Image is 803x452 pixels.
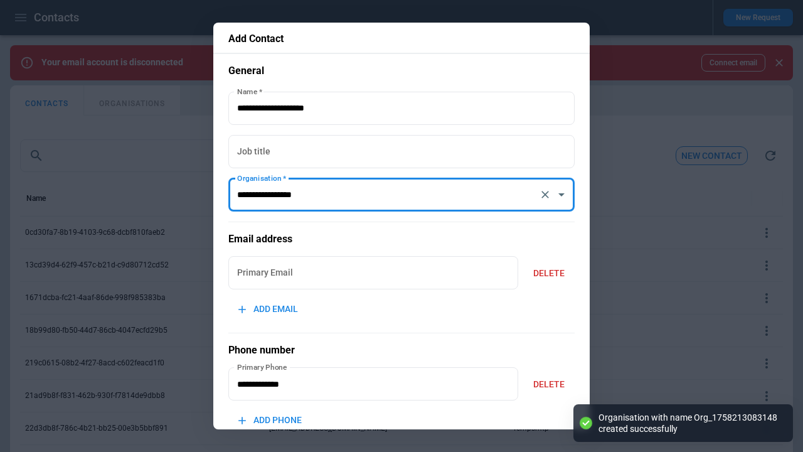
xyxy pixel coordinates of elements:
[536,186,554,203] button: Clear
[228,232,575,246] h5: Email address
[228,296,308,323] button: ADD EMAIL
[553,186,570,203] button: Open
[228,64,575,78] h5: General
[523,260,575,287] button: DELETE
[237,362,287,372] label: Primary Phone
[237,86,262,97] label: Name
[237,173,286,183] label: Organisation
[228,407,312,434] button: ADD PHONE
[228,343,575,357] h5: Phone number
[228,33,575,45] p: Add Contact
[523,371,575,398] button: DELETE
[598,412,780,434] div: Organisation with name Org_1758213083148 created successfully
